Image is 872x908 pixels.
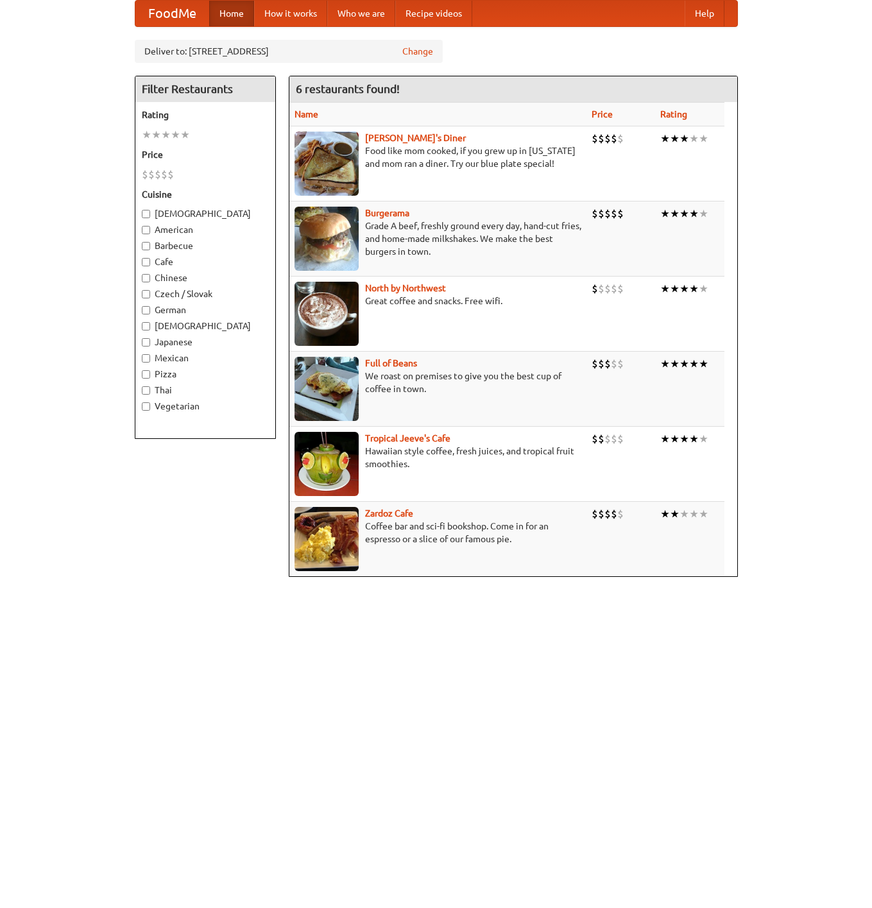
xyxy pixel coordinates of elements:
[142,239,269,252] label: Barbecue
[142,336,269,348] label: Japanese
[142,167,148,182] li: $
[598,132,604,146] li: $
[295,109,318,119] a: Name
[598,282,604,296] li: $
[142,223,269,236] label: American
[142,304,269,316] label: German
[295,132,359,196] img: sallys.jpg
[670,282,680,296] li: ★
[142,322,150,330] input: [DEMOGRAPHIC_DATA]
[611,207,617,221] li: $
[142,271,269,284] label: Chinese
[142,370,150,379] input: Pizza
[135,1,209,26] a: FoodMe
[604,507,611,521] li: $
[617,207,624,221] li: $
[142,400,269,413] label: Vegetarian
[699,132,708,146] li: ★
[142,128,151,142] li: ★
[699,282,708,296] li: ★
[365,358,417,368] a: Full of Beans
[135,40,443,63] div: Deliver to: [STREET_ADDRESS]
[142,108,269,121] h5: Rating
[699,507,708,521] li: ★
[592,282,598,296] li: $
[680,432,689,446] li: ★
[699,357,708,371] li: ★
[617,357,624,371] li: $
[660,282,670,296] li: ★
[148,167,155,182] li: $
[209,1,254,26] a: Home
[685,1,724,26] a: Help
[592,109,613,119] a: Price
[295,370,581,395] p: We roast on premises to give you the best cup of coffee in town.
[142,274,150,282] input: Chinese
[295,295,581,307] p: Great coffee and snacks. Free wifi.
[689,282,699,296] li: ★
[598,357,604,371] li: $
[365,283,446,293] a: North by Northwest
[598,507,604,521] li: $
[365,133,466,143] b: [PERSON_NAME]'s Diner
[680,132,689,146] li: ★
[604,207,611,221] li: $
[402,45,433,58] a: Change
[395,1,472,26] a: Recipe videos
[699,432,708,446] li: ★
[142,352,269,364] label: Mexican
[680,507,689,521] li: ★
[660,109,687,119] a: Rating
[142,207,269,220] label: [DEMOGRAPHIC_DATA]
[617,507,624,521] li: $
[598,207,604,221] li: $
[611,282,617,296] li: $
[611,432,617,446] li: $
[680,282,689,296] li: ★
[699,207,708,221] li: ★
[670,132,680,146] li: ★
[142,242,150,250] input: Barbecue
[142,148,269,161] h5: Price
[670,507,680,521] li: ★
[660,432,670,446] li: ★
[180,128,190,142] li: ★
[142,255,269,268] label: Cafe
[592,132,598,146] li: $
[142,386,150,395] input: Thai
[295,207,359,271] img: burgerama.jpg
[689,507,699,521] li: ★
[680,207,689,221] li: ★
[604,132,611,146] li: $
[592,507,598,521] li: $
[142,287,269,300] label: Czech / Slovak
[155,167,161,182] li: $
[670,432,680,446] li: ★
[611,357,617,371] li: $
[142,226,150,234] input: American
[254,1,327,26] a: How it works
[592,357,598,371] li: $
[611,132,617,146] li: $
[327,1,395,26] a: Who we are
[592,432,598,446] li: $
[295,520,581,545] p: Coffee bar and sci-fi bookshop. Come in for an espresso or a slice of our famous pie.
[296,83,400,95] ng-pluralize: 6 restaurants found!
[365,508,413,518] a: Zardoz Cafe
[151,128,161,142] li: ★
[295,432,359,496] img: jeeves.jpg
[689,132,699,146] li: ★
[617,132,624,146] li: $
[365,208,409,218] b: Burgerama
[142,338,150,347] input: Japanese
[689,357,699,371] li: ★
[680,357,689,371] li: ★
[295,144,581,170] p: Food like mom cooked, if you grew up in [US_STATE] and mom ran a diner. Try our blue plate special!
[167,167,174,182] li: $
[135,76,275,102] h4: Filter Restaurants
[161,167,167,182] li: $
[365,433,450,443] a: Tropical Jeeve's Cafe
